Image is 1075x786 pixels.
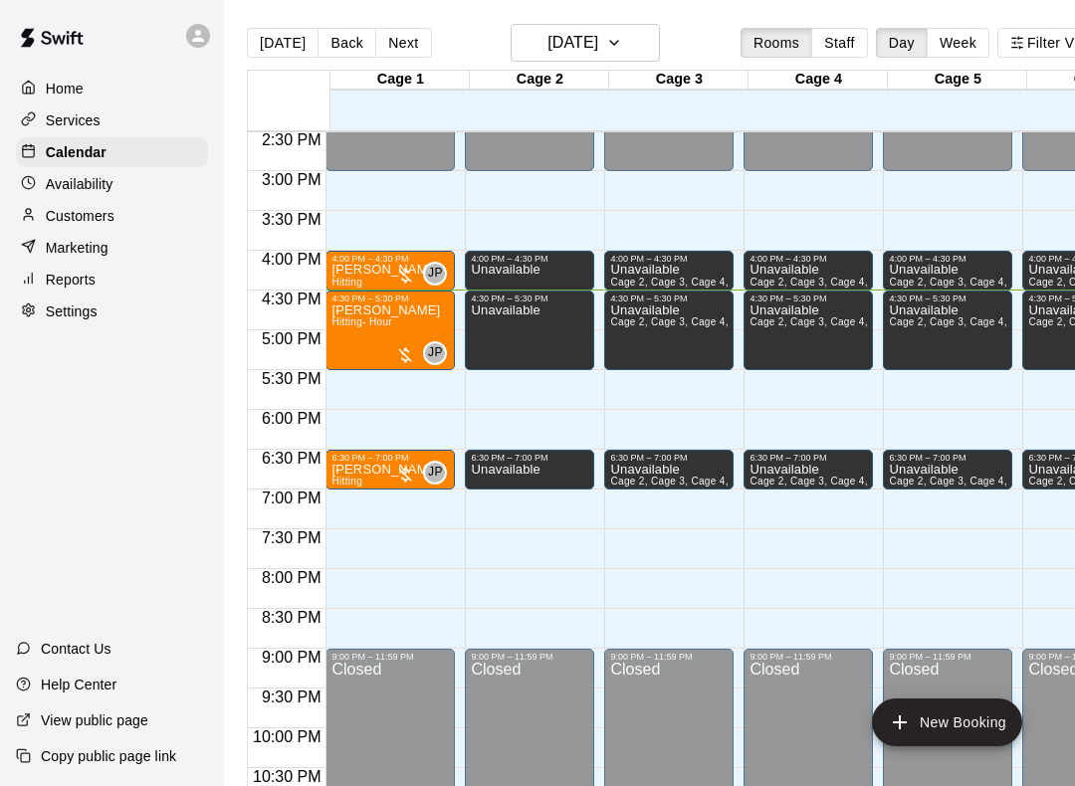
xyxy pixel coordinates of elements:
[16,233,208,263] a: Marketing
[257,649,326,666] span: 9:00 PM
[883,251,1012,291] div: 4:00 PM – 4:30 PM: Unavailable
[41,675,116,694] p: Help Center
[431,262,447,286] span: Jim Pereira
[46,238,108,258] p: Marketing
[423,262,447,286] div: Jim Pereira
[325,450,455,490] div: 6:30 PM – 7:00 PM: Alex Navarro
[257,291,326,307] span: 4:30 PM
[46,110,101,130] p: Services
[16,265,208,295] a: Reports
[428,463,443,483] span: JP
[331,254,449,264] div: 4:00 PM – 4:30 PM
[750,254,867,264] div: 4:00 PM – 4:30 PM
[889,453,1006,463] div: 6:30 PM – 7:00 PM
[749,71,888,90] div: Cage 4
[423,341,447,365] div: Jim Pereira
[16,137,208,167] a: Calendar
[889,652,1006,662] div: 9:00 PM – 11:59 PM
[744,450,873,490] div: 6:30 PM – 7:00 PM: Unavailable
[331,294,449,303] div: 4:30 PM – 5:30 PM
[257,131,326,148] span: 2:30 PM
[331,453,449,463] div: 6:30 PM – 7:00 PM
[257,211,326,228] span: 3:30 PM
[318,28,376,58] button: Back
[257,569,326,586] span: 8:00 PM
[257,529,326,546] span: 7:30 PM
[375,28,431,58] button: Next
[741,28,812,58] button: Rooms
[811,28,868,58] button: Staff
[16,105,208,135] a: Services
[257,688,326,705] span: 9:30 PM
[465,450,594,490] div: 6:30 PM – 7:00 PM: Unavailable
[610,254,728,264] div: 4:00 PM – 4:30 PM
[46,270,96,290] p: Reports
[471,652,588,662] div: 9:00 PM – 11:59 PM
[511,24,660,62] button: [DATE]
[431,341,447,365] span: Jim Pereira
[883,291,1012,370] div: 4:30 PM – 5:30 PM: Unavailable
[423,461,447,485] div: Jim Pereira
[428,264,443,284] span: JP
[471,254,588,264] div: 4:00 PM – 4:30 PM
[248,768,325,785] span: 10:30 PM
[331,277,362,288] span: Hitting
[331,652,449,662] div: 9:00 PM – 11:59 PM
[46,301,98,321] p: Settings
[257,450,326,467] span: 6:30 PM
[257,490,326,506] span: 7:00 PM
[248,728,325,745] span: 10:00 PM
[750,294,867,303] div: 4:30 PM – 5:30 PM
[41,746,176,766] p: Copy public page link
[46,142,107,162] p: Calendar
[16,296,208,326] a: Settings
[41,639,111,659] p: Contact Us
[609,71,749,90] div: Cage 3
[46,79,84,98] p: Home
[431,461,447,485] span: Jim Pereira
[465,291,594,370] div: 4:30 PM – 5:30 PM: Unavailable
[610,652,728,662] div: 9:00 PM – 11:59 PM
[744,291,873,370] div: 4:30 PM – 5:30 PM: Unavailable
[325,251,455,291] div: 4:00 PM – 4:30 PM: Donna Pavao
[330,71,470,90] div: Cage 1
[16,169,208,199] div: Availability
[325,291,455,370] div: 4:30 PM – 5:30 PM: Cooper Hernandez
[257,370,326,387] span: 5:30 PM
[750,652,867,662] div: 9:00 PM – 11:59 PM
[471,294,588,303] div: 4:30 PM – 5:30 PM
[257,251,326,268] span: 4:00 PM
[604,450,734,490] div: 6:30 PM – 7:00 PM: Unavailable
[41,710,148,730] p: View public page
[331,476,362,487] span: Hitting
[46,174,113,194] p: Availability
[465,251,594,291] div: 4:00 PM – 4:30 PM: Unavailable
[888,71,1027,90] div: Cage 5
[604,291,734,370] div: 4:30 PM – 5:30 PM: Unavailable
[547,29,598,57] h6: [DATE]
[744,251,873,291] div: 4:00 PM – 4:30 PM: Unavailable
[872,698,1022,746] button: add
[889,254,1006,264] div: 4:00 PM – 4:30 PM
[257,410,326,427] span: 6:00 PM
[750,453,867,463] div: 6:30 PM – 7:00 PM
[257,330,326,347] span: 5:00 PM
[876,28,928,58] button: Day
[257,609,326,626] span: 8:30 PM
[471,453,588,463] div: 6:30 PM – 7:00 PM
[470,71,609,90] div: Cage 2
[247,28,319,58] button: [DATE]
[883,450,1012,490] div: 6:30 PM – 7:00 PM: Unavailable
[610,294,728,303] div: 4:30 PM – 5:30 PM
[257,171,326,188] span: 3:00 PM
[16,201,208,231] a: Customers
[46,206,114,226] p: Customers
[16,74,208,103] a: Home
